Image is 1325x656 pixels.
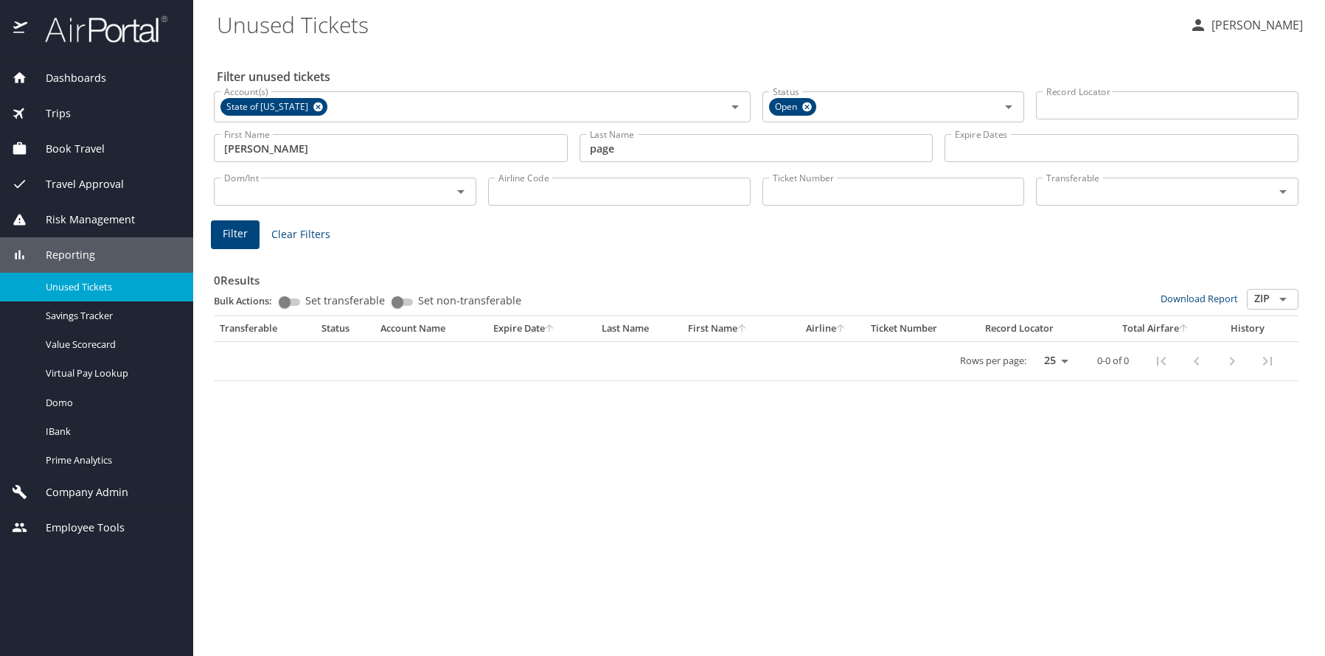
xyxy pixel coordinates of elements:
[998,97,1019,117] button: Open
[375,316,487,341] th: Account Name
[265,221,336,248] button: Clear Filters
[271,226,330,244] span: Clear Filters
[27,70,106,86] span: Dashboards
[682,316,787,341] th: First Name
[214,316,1298,381] table: custom pagination table
[1214,316,1281,341] th: History
[46,366,175,380] span: Virtual Pay Lookup
[836,324,846,334] button: sort
[1273,181,1293,202] button: Open
[1183,12,1309,38] button: [PERSON_NAME]
[769,98,816,116] div: Open
[596,316,683,341] th: Last Name
[46,280,175,294] span: Unused Tickets
[214,263,1298,289] h3: 0 Results
[217,65,1301,88] h2: Filter unused tickets
[316,316,374,341] th: Status
[1179,324,1189,334] button: sort
[220,98,327,116] div: State of [US_STATE]
[451,181,471,202] button: Open
[46,309,175,323] span: Savings Tracker
[220,322,310,335] div: Transferable
[27,212,135,228] span: Risk Management
[27,484,128,500] span: Company Admin
[865,316,980,341] th: Ticket Number
[46,396,175,410] span: Domo
[979,316,1097,341] th: Record Locator
[1032,350,1074,372] select: rows per page
[487,316,596,341] th: Expire Date
[46,453,175,467] span: Prime Analytics
[211,220,260,249] button: Filter
[46,338,175,352] span: Value Scorecard
[787,316,864,341] th: Airline
[46,425,175,439] span: IBank
[1207,16,1303,34] p: [PERSON_NAME]
[217,1,1178,47] h1: Unused Tickets
[305,296,385,306] span: Set transferable
[725,97,745,117] button: Open
[27,176,124,192] span: Travel Approval
[220,100,317,115] span: State of [US_STATE]
[545,324,555,334] button: sort
[737,324,748,334] button: sort
[214,294,284,307] p: Bulk Actions:
[27,520,125,536] span: Employee Tools
[27,105,71,122] span: Trips
[29,15,167,43] img: airportal-logo.png
[418,296,521,306] span: Set non-transferable
[769,100,806,115] span: Open
[13,15,29,43] img: icon-airportal.png
[1273,289,1293,310] button: Open
[223,225,248,243] span: Filter
[1098,316,1214,341] th: Total Airfare
[27,247,95,263] span: Reporting
[1161,292,1238,305] a: Download Report
[960,356,1026,366] p: Rows per page:
[27,141,105,157] span: Book Travel
[1097,356,1129,366] p: 0-0 of 0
